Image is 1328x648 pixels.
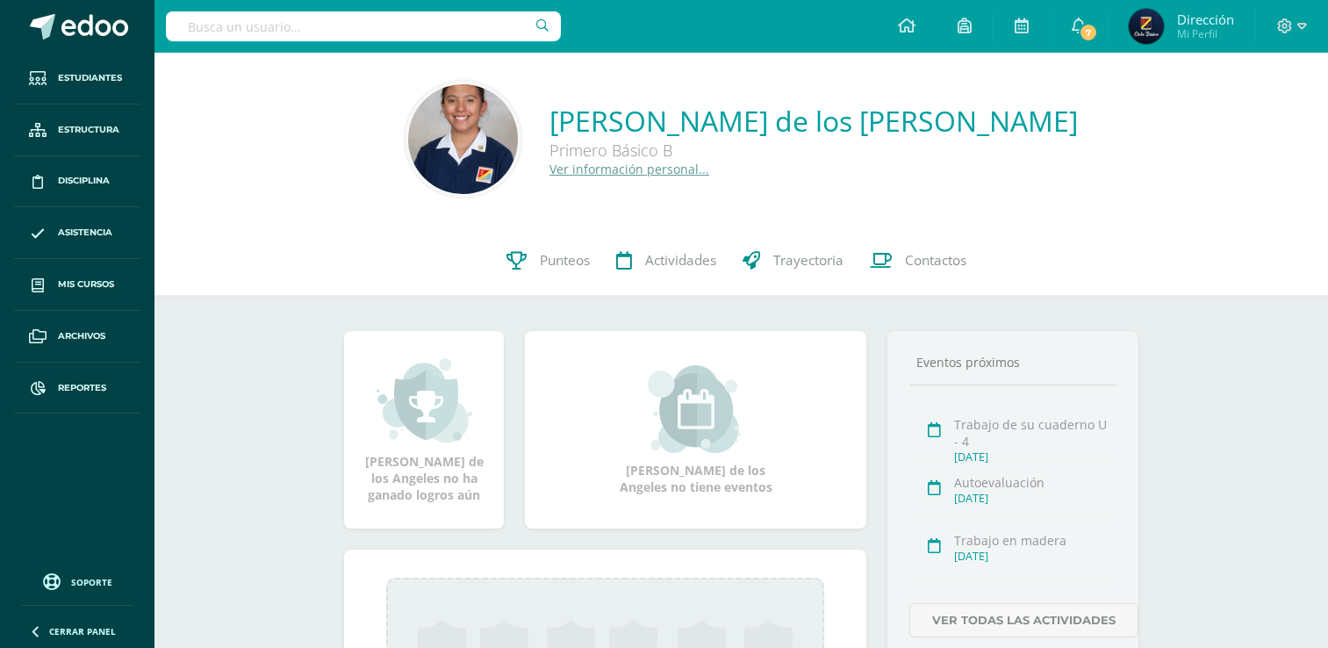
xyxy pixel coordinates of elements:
a: Mis cursos [14,259,140,311]
span: Reportes [58,381,106,395]
a: Estudiantes [14,53,140,104]
span: Contactos [905,251,966,270]
div: Autoevaluación [954,474,1111,491]
span: Soporte [71,576,112,588]
span: Mi Perfil [1177,26,1234,41]
a: Archivos [14,311,140,363]
span: Dirección [1177,11,1234,28]
a: Reportes [14,363,140,414]
a: Punteos [493,226,603,296]
span: Trayectoria [773,251,843,270]
span: Cerrar panel [49,625,116,637]
img: 0fb4cf2d5a8caa7c209baa70152fd11e.png [1129,9,1164,44]
img: event_small.png [648,365,743,453]
span: Disciplina [58,174,110,188]
div: Trabajo en madera [954,532,1111,549]
div: [DATE] [954,491,1111,506]
img: e7e47a09bce75591852fb6af1dda4278.png [408,84,518,194]
div: [PERSON_NAME] de los Angeles no tiene eventos [608,365,784,495]
div: [PERSON_NAME] de los Angeles no ha ganado logros aún [362,356,486,503]
div: Trabajo de su cuaderno U - 4 [954,416,1111,450]
a: Trayectoria [729,226,857,296]
a: Asistencia [14,207,140,259]
a: Soporte [21,569,133,593]
span: Actividades [645,251,716,270]
div: Eventos próximos [909,354,1116,371]
span: Estructura [58,123,119,137]
a: Disciplina [14,156,140,208]
input: Busca un usuario... [166,11,561,41]
a: Actividades [603,226,729,296]
span: 7 [1079,23,1098,42]
div: [DATE] [954,450,1111,464]
span: Mis cursos [58,277,114,292]
div: [DATE] [954,549,1111,564]
a: Contactos [857,226,980,296]
a: Ver información personal... [549,161,709,177]
a: Ver todas las actividades [909,603,1138,637]
span: Archivos [58,329,105,343]
span: Punteos [540,251,590,270]
span: Asistencia [58,226,112,240]
img: achievement_small.png [377,356,472,444]
div: Primero Básico B [549,140,1076,161]
a: [PERSON_NAME] de los [PERSON_NAME] [549,102,1078,140]
span: Estudiantes [58,71,122,85]
a: Estructura [14,104,140,156]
